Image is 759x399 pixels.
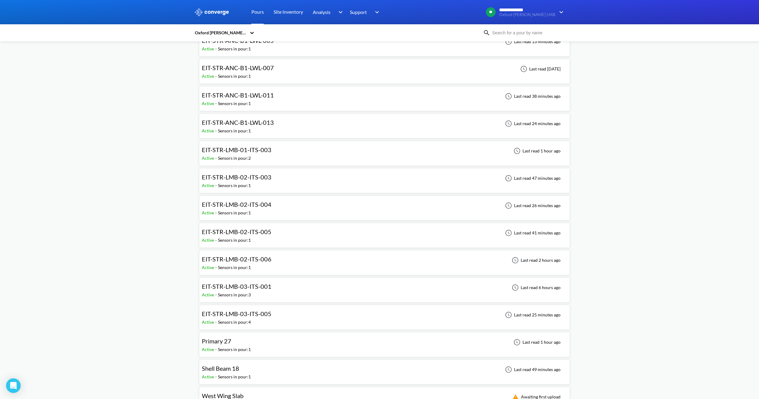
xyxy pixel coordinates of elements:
[202,292,215,297] span: Active
[490,29,564,36] input: Search for a pour by name
[215,319,218,325] span: -
[199,339,570,344] a: Primary 27Active-Sensors in pour:1Last read 1 hour ago
[517,65,562,73] div: Last read [DATE]
[215,374,218,379] span: -
[502,38,562,45] div: Last read 13 minutes ago
[202,337,231,345] span: Primary 27
[218,264,251,271] div: Sensors in pour: 1
[218,237,251,244] div: Sensors in pour: 1
[502,93,562,100] div: Last read 38 minutes ago
[215,292,218,297] span: -
[350,8,367,16] span: Support
[218,46,251,52] div: Sensors in pour: 1
[510,147,562,155] div: Last read 1 hour ago
[502,202,562,209] div: Last read 26 minutes ago
[202,255,271,263] span: EIT-STR-LMB-02-ITS-006
[199,66,570,71] a: EIT-STR-ANC-B1-LWL-007Active-Sensors in pour:1Last read [DATE]
[202,237,215,243] span: Active
[202,319,215,325] span: Active
[334,9,344,16] img: downArrow.svg
[199,93,570,98] a: EIT-STR-ANC-B1-LWL-011Active-Sensors in pour:1Last read 38 minutes ago
[199,148,570,153] a: EIT-STR-LMB-01-ITS-003Active-Sensors in pour:2Last read 1 hour ago
[199,230,570,235] a: EIT-STR-LMB-02-ITS-005Active-Sensors in pour:1Last read 41 minutes ago
[202,265,215,270] span: Active
[555,9,565,16] img: downArrow.svg
[202,64,274,71] span: EIT-STR-ANC-B1-LWL-007
[202,146,271,153] span: EIT-STR-LMB-01-ITS-003
[218,319,251,326] div: Sensors in pour: 4
[215,46,218,51] span: -
[215,210,218,215] span: -
[502,229,562,237] div: Last read 41 minutes ago
[215,347,218,352] span: -
[202,210,215,215] span: Active
[199,285,570,290] a: EIT-STR-LMB-03-ITS-001Active-Sensors in pour:3Last read 6 hours ago
[215,237,218,243] span: -
[199,257,570,262] a: EIT-STR-LMB-02-ITS-006Active-Sensors in pour:1Last read 2 hours ago
[202,283,271,290] span: EIT-STR-LMB-03-ITS-001
[199,121,570,126] a: EIT-STR-ANC-B1-LWL-013Active-Sensors in pour:1Last read 24 minutes ago
[218,100,251,107] div: Sensors in pour: 1
[218,210,251,216] div: Sensors in pour: 1
[313,8,330,16] span: Analysis
[502,175,562,182] div: Last read 47 minutes ago
[202,46,215,51] span: Active
[202,73,215,79] span: Active
[202,374,215,379] span: Active
[215,101,218,106] span: -
[202,128,215,133] span: Active
[202,119,274,126] span: EIT-STR-ANC-B1-LWL-013
[502,311,562,319] div: Last read 25 minutes ago
[199,175,570,180] a: EIT-STR-LMB-02-ITS-003Active-Sensors in pour:1Last read 47 minutes ago
[6,378,21,393] div: Open Intercom Messenger
[218,73,251,80] div: Sensors in pour: 1
[215,128,218,133] span: -
[218,182,251,189] div: Sensors in pour: 1
[218,292,251,298] div: Sensors in pour: 3
[215,183,218,188] span: -
[194,29,247,36] div: Oxford [PERSON_NAME] LMB
[199,203,570,208] a: EIT-STR-LMB-02-ITS-004Active-Sensors in pour:1Last read 26 minutes ago
[202,101,215,106] span: Active
[194,8,229,16] img: logo_ewhite.svg
[499,12,555,17] span: Oxford [PERSON_NAME] LMB
[502,120,562,127] div: Last read 24 minutes ago
[483,29,490,36] img: icon-search.svg
[502,366,562,373] div: Last read 49 minutes ago
[218,346,251,353] div: Sensors in pour: 1
[202,310,271,317] span: EIT-STR-LMB-03-ITS-005
[199,312,570,317] a: EIT-STR-LMB-03-ITS-005Active-Sensors in pour:4Last read 25 minutes ago
[199,39,570,44] a: EIT-STR-ANC-B1-LWL-005Active-Sensors in pour:1Last read 13 minutes ago
[509,257,562,264] div: Last read 2 hours ago
[202,365,239,372] span: Shell Beam 18
[218,155,251,162] div: Sensors in pour: 2
[215,73,218,79] span: -
[218,128,251,134] div: Sensors in pour: 1
[510,339,562,346] div: Last read 1 hour ago
[202,173,271,181] span: EIT-STR-LMB-02-ITS-003
[199,394,570,399] a: West Wing SlabActive-Sensors in pour:1Awaiting first upload
[202,183,215,188] span: Active
[215,265,218,270] span: -
[509,284,562,291] div: Last read 6 hours ago
[215,155,218,161] span: -
[202,155,215,161] span: Active
[202,347,215,352] span: Active
[218,373,251,380] div: Sensors in pour: 1
[202,201,271,208] span: EIT-STR-LMB-02-ITS-004
[371,9,381,16] img: downArrow.svg
[199,367,570,372] a: Shell Beam 18Active-Sensors in pour:1Last read 49 minutes ago
[202,91,274,99] span: EIT-STR-ANC-B1-LWL-011
[202,228,271,235] span: EIT-STR-LMB-02-ITS-005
